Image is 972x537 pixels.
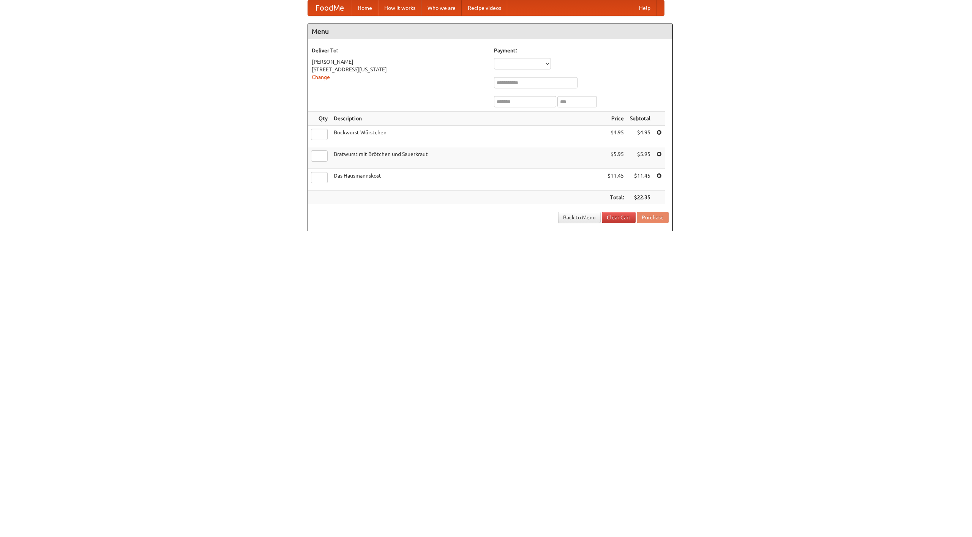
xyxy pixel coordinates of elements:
[627,112,653,126] th: Subtotal
[462,0,507,16] a: Recipe videos
[602,212,636,223] a: Clear Cart
[331,147,604,169] td: Bratwurst mit Brötchen und Sauerkraut
[352,0,378,16] a: Home
[604,147,627,169] td: $5.95
[627,147,653,169] td: $5.95
[604,169,627,191] td: $11.45
[637,212,669,223] button: Purchase
[308,24,672,39] h4: Menu
[331,169,604,191] td: Das Hausmannskost
[627,191,653,205] th: $22.35
[312,74,330,80] a: Change
[331,126,604,147] td: Bockwurst Würstchen
[378,0,421,16] a: How it works
[604,191,627,205] th: Total:
[331,112,604,126] th: Description
[627,169,653,191] td: $11.45
[494,47,669,54] h5: Payment:
[308,112,331,126] th: Qty
[312,47,486,54] h5: Deliver To:
[604,112,627,126] th: Price
[312,66,486,73] div: [STREET_ADDRESS][US_STATE]
[421,0,462,16] a: Who we are
[558,212,601,223] a: Back to Menu
[308,0,352,16] a: FoodMe
[312,58,486,66] div: [PERSON_NAME]
[633,0,656,16] a: Help
[604,126,627,147] td: $4.95
[627,126,653,147] td: $4.95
